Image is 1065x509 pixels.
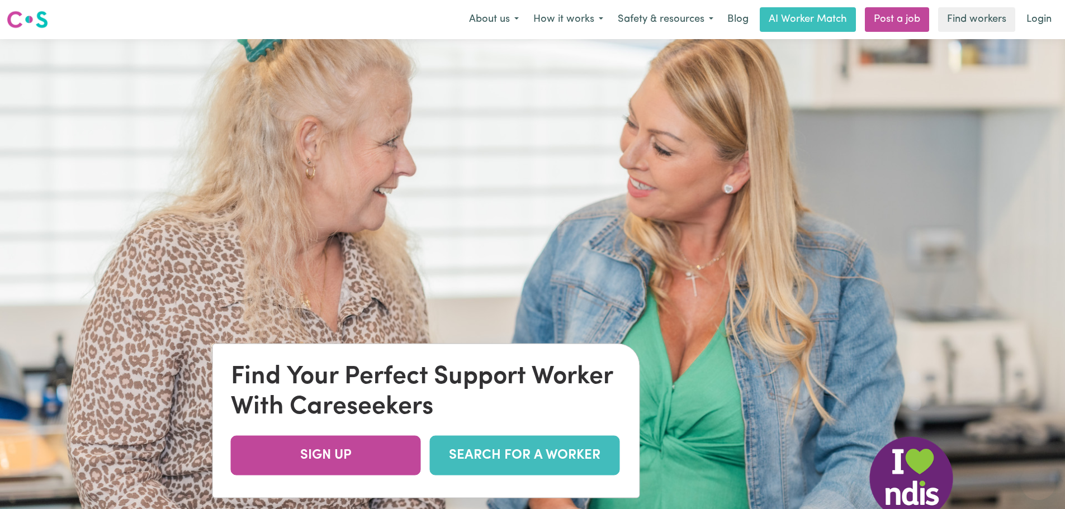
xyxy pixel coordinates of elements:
button: Safety & resources [610,8,721,31]
button: About us [462,8,526,31]
iframe: Button to launch messaging window [1020,464,1056,500]
a: SIGN UP [231,436,421,475]
div: Find Your Perfect Support Worker With Careseekers [231,362,622,422]
button: How it works [526,8,610,31]
a: AI Worker Match [760,7,856,32]
a: Careseekers logo [7,7,48,32]
a: Login [1020,7,1058,32]
a: Blog [721,7,755,32]
a: Post a job [865,7,929,32]
a: Find workers [938,7,1015,32]
img: Careseekers logo [7,9,48,30]
a: SEARCH FOR A WORKER [430,436,620,475]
